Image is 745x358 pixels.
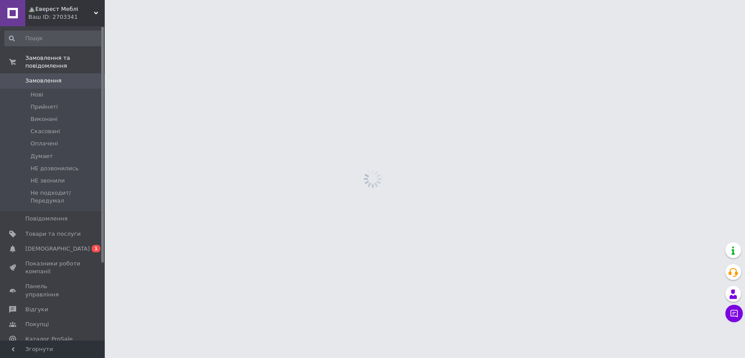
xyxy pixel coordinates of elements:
[4,31,103,46] input: Пошук
[25,306,48,313] span: Відгуки
[31,177,65,185] span: НЕ звонили
[25,215,68,223] span: Повідомлення
[25,230,81,238] span: Товари та послуги
[31,103,58,111] span: Прийняті
[725,305,743,322] button: Чат з покупцем
[25,77,62,85] span: Замовлення
[28,13,105,21] div: Ваш ID: 2703341
[31,189,102,205] span: Не подходит/Передумал
[31,115,58,123] span: Виконані
[31,140,58,148] span: Оплачені
[31,165,79,172] span: НЕ дозвонились
[31,127,60,135] span: Скасовані
[25,320,49,328] span: Покупці
[25,260,81,275] span: Показники роботи компанії
[25,54,105,70] span: Замовлення та повідомлення
[25,245,90,253] span: [DEMOGRAPHIC_DATA]
[25,282,81,298] span: Панель управління
[92,245,100,252] span: 1
[31,152,53,160] span: Думает
[25,335,72,343] span: Каталог ProSale
[28,5,94,13] span: ⛰️Еверест Меблі
[31,91,43,99] span: Нові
